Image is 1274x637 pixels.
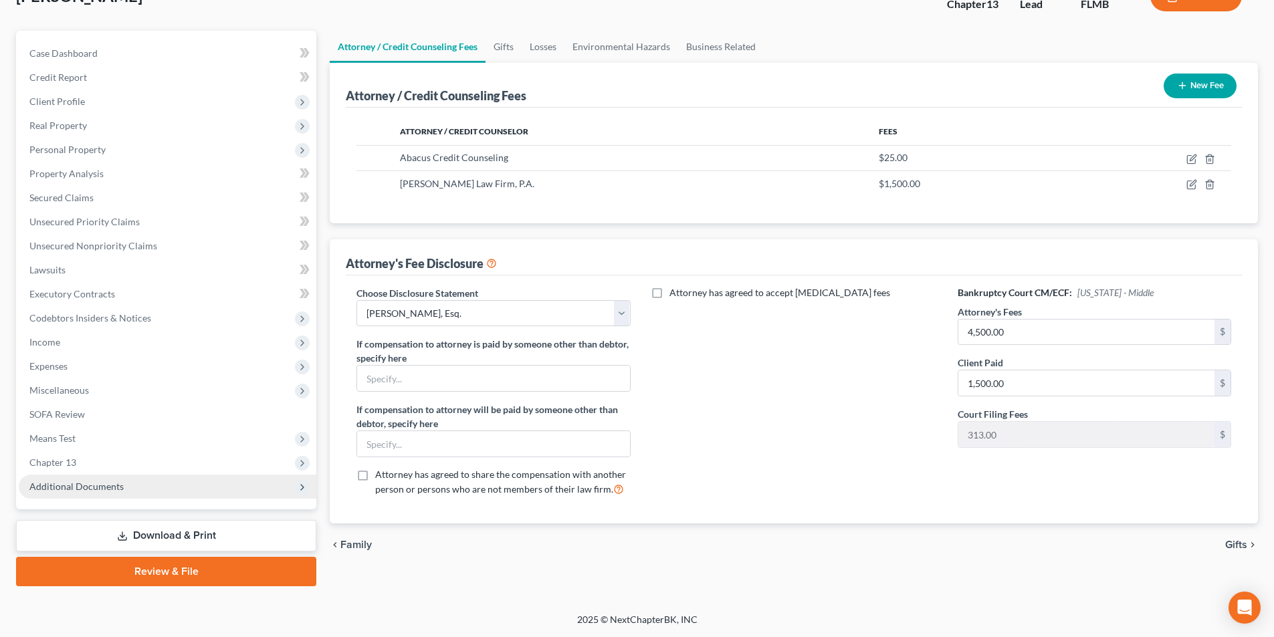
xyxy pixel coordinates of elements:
[1214,370,1231,396] div: $
[486,31,522,63] a: Gifts
[29,144,106,155] span: Personal Property
[256,613,1019,637] div: 2025 © NextChapterBK, INC
[669,287,890,298] span: Attorney has agreed to accept [MEDICAL_DATA] fees
[958,370,1214,396] input: 0.00
[29,47,98,59] span: Case Dashboard
[958,286,1231,299] h6: Bankruptcy Court CM/ECF:
[522,31,564,63] a: Losses
[357,431,629,457] input: Specify...
[330,539,340,550] i: chevron_left
[1229,592,1261,624] div: Open Intercom Messenger
[958,320,1214,345] input: 0.00
[19,210,316,234] a: Unsecured Priority Claims
[29,96,85,107] span: Client Profile
[1214,422,1231,447] div: $
[29,192,94,203] span: Secured Claims
[375,469,626,495] span: Attorney has agreed to share the compensation with another person or persons who are not members ...
[19,162,316,186] a: Property Analysis
[29,481,124,492] span: Additional Documents
[29,384,89,396] span: Miscellaneous
[879,152,908,163] span: $25.00
[19,66,316,90] a: Credit Report
[29,312,151,324] span: Codebtors Insiders & Notices
[19,186,316,210] a: Secured Claims
[29,360,68,372] span: Expenses
[1077,287,1154,298] span: [US_STATE] - Middle
[564,31,678,63] a: Environmental Hazards
[1225,539,1247,550] span: Gifts
[29,72,87,83] span: Credit Report
[346,88,526,104] div: Attorney / Credit Counseling Fees
[958,407,1028,421] label: Court Filing Fees
[19,402,316,426] a: SOFA Review
[357,366,629,391] input: Specify...
[29,432,76,444] span: Means Test
[958,356,1003,370] label: Client Paid
[16,557,316,586] a: Review & File
[29,408,85,420] span: SOFA Review
[400,152,508,163] span: Abacus Credit Counseling
[29,264,66,275] span: Lawsuits
[346,255,497,271] div: Attorney's Fee Disclosure
[29,336,60,348] span: Income
[29,168,104,179] span: Property Analysis
[330,31,486,63] a: Attorney / Credit Counseling Fees
[29,457,76,468] span: Chapter 13
[1214,320,1231,345] div: $
[356,286,478,300] label: Choose Disclosure Statement
[16,520,316,551] a: Download & Print
[19,234,316,258] a: Unsecured Nonpriority Claims
[879,126,897,136] span: Fees
[1225,539,1258,550] button: Gifts chevron_right
[958,422,1214,447] input: 0.00
[29,288,115,299] span: Executory Contracts
[29,216,140,227] span: Unsecured Priority Claims
[19,258,316,282] a: Lawsuits
[958,305,1022,319] label: Attorney's Fees
[1164,74,1237,98] button: New Fee
[19,41,316,66] a: Case Dashboard
[356,402,630,430] label: If compensation to attorney will be paid by someone other than debtor, specify here
[340,539,372,550] span: Family
[1247,539,1258,550] i: chevron_right
[400,126,528,136] span: Attorney / Credit Counselor
[29,120,87,131] span: Real Property
[330,539,372,550] button: chevron_left Family
[400,178,534,189] span: [PERSON_NAME] Law Firm, P.A.
[678,31,764,63] a: Business Related
[879,178,920,189] span: $1,500.00
[29,240,157,251] span: Unsecured Nonpriority Claims
[19,282,316,306] a: Executory Contracts
[356,337,630,365] label: If compensation to attorney is paid by someone other than debtor, specify here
